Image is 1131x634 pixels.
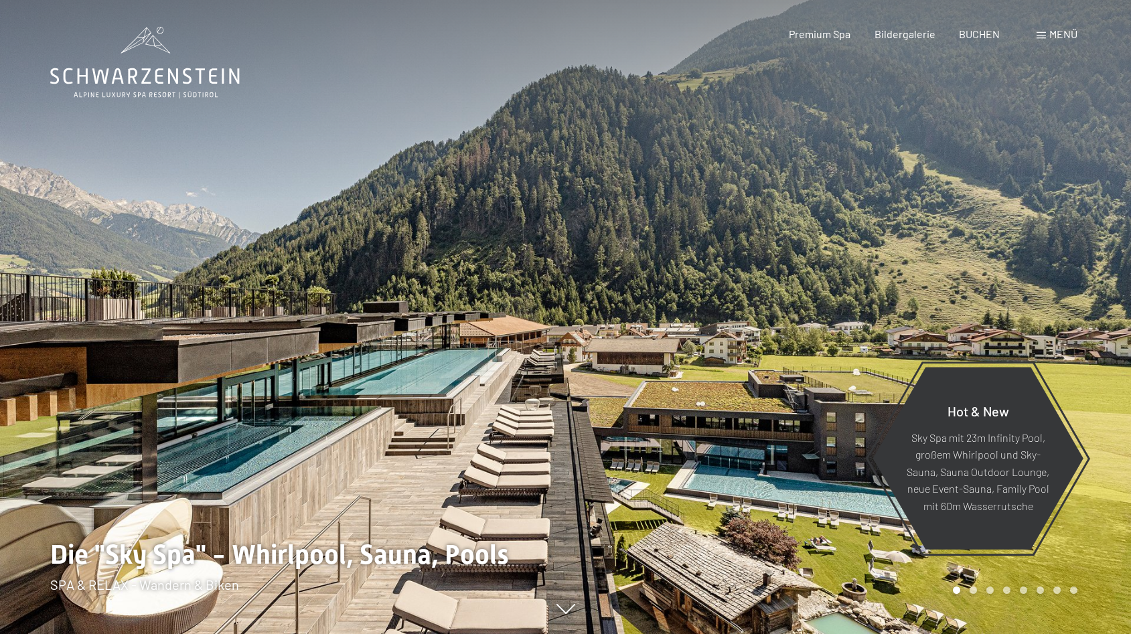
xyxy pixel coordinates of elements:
div: Carousel Page 7 [1053,586,1061,594]
div: Carousel Page 3 [986,586,994,594]
a: Bildergalerie [875,27,935,40]
div: Carousel Page 6 [1037,586,1044,594]
a: Premium Spa [789,27,850,40]
span: Menü [1049,27,1077,40]
div: Carousel Page 5 [1020,586,1027,594]
p: Sky Spa mit 23m Infinity Pool, großem Whirlpool und Sky-Sauna, Sauna Outdoor Lounge, neue Event-S... [905,428,1051,514]
div: Carousel Page 1 (Current Slide) [953,586,960,594]
a: BUCHEN [959,27,1000,40]
div: Carousel Page 8 [1070,586,1077,594]
a: Hot & New Sky Spa mit 23m Infinity Pool, großem Whirlpool und Sky-Sauna, Sauna Outdoor Lounge, ne... [872,366,1084,550]
div: Carousel Pagination [948,586,1077,594]
div: Carousel Page 2 [970,586,977,594]
span: Hot & New [948,402,1009,418]
div: Carousel Page 4 [1003,586,1010,594]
